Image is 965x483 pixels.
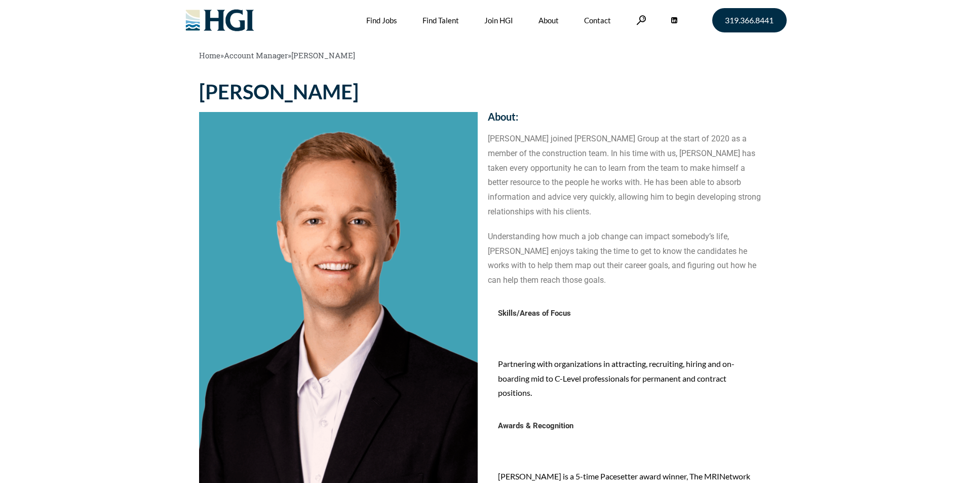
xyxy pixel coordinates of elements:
span: » » [199,50,355,60]
h4: Skills/Areas of Focus [498,308,756,322]
a: Account Manager [224,50,288,60]
span: 319.366.8441 [725,16,774,24]
a: 319.366.8441 [712,8,787,32]
span: [PERSON_NAME] [291,50,355,60]
h2: About: [488,112,766,122]
h2: Contact: [488,82,766,92]
h4: Awards & Recognition [498,421,756,434]
p: Understanding how much a job change can impact somebody’s life, [PERSON_NAME] enjoys taking the t... [488,230,766,288]
p: [PERSON_NAME] joined [PERSON_NAME] Group at the start of 2020 as a member of the construction tea... [488,132,766,219]
h1: [PERSON_NAME] [199,82,478,102]
a: Home [199,50,220,60]
a: Search [636,15,646,25]
p: Partnering with organizations in attracting, recruiting, hiring and on-boarding mid to C-Level pr... [498,357,756,400]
